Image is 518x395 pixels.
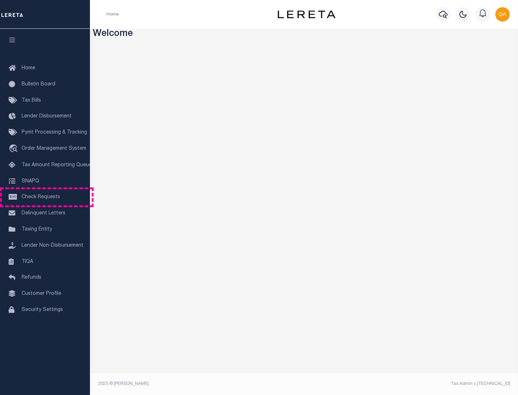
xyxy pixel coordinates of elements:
[22,259,33,264] span: TIQA
[22,211,65,216] span: Delinquent Letters
[22,114,72,119] span: Lender Disbursement
[278,10,335,18] img: logo-dark.svg
[22,291,61,296] span: Customer Profile
[22,130,87,135] span: Pymt Processing & Tracking
[22,66,35,71] span: Home
[22,307,63,312] span: Security Settings
[22,82,55,87] span: Bulletin Board
[22,146,86,151] span: Order Management System
[22,163,92,168] span: Tax Amount Reporting Queue
[9,144,20,154] i: travel_explore
[22,98,41,103] span: Tax Bills
[22,195,60,200] span: Check Requests
[22,275,41,280] span: Refunds
[106,11,119,18] li: Home
[93,381,304,387] div: 2025 © [PERSON_NAME].
[22,243,83,248] span: Lender Non-Disbursement
[22,227,52,232] span: Taxing Entity
[495,7,510,22] img: svg+xml;base64,PHN2ZyB4bWxucz0iaHR0cDovL3d3dy53My5vcmcvMjAwMC9zdmciIHBvaW50ZXItZXZlbnRzPSJub25lIi...
[22,178,39,183] span: SNAPQ
[93,29,515,40] h3: Welcome
[309,381,510,387] div: Tax Admin v.[TECHNICAL_ID]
